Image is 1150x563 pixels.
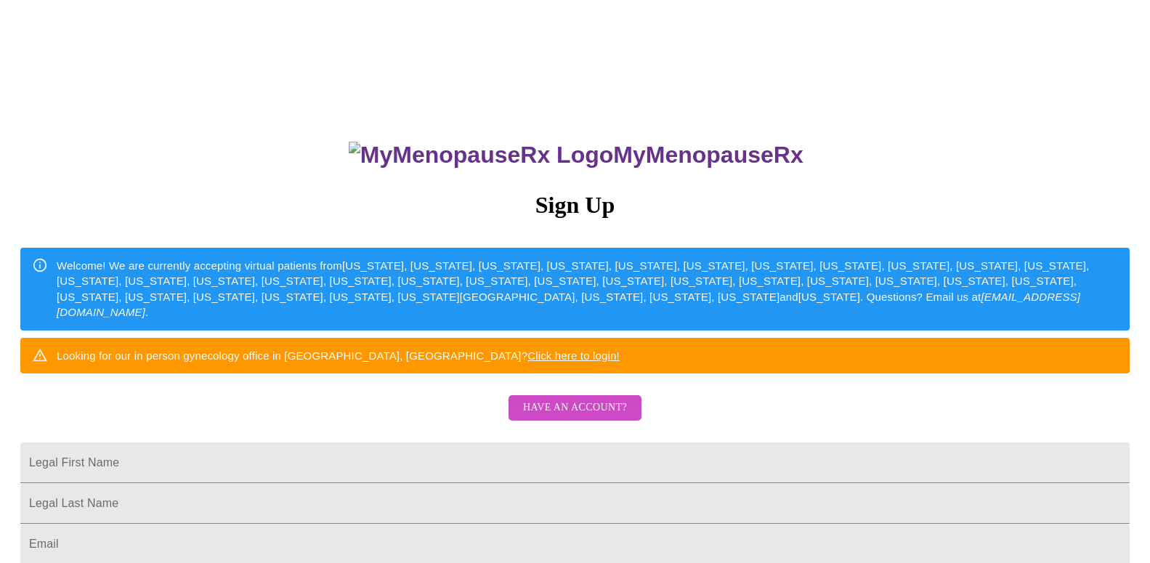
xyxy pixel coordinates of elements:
[523,399,627,417] span: Have an account?
[509,395,641,421] button: Have an account?
[57,252,1118,326] div: Welcome! We are currently accepting virtual patients from [US_STATE], [US_STATE], [US_STATE], [US...
[20,192,1130,219] h3: Sign Up
[349,142,613,169] img: MyMenopauseRx Logo
[527,349,620,362] a: Click here to login!
[23,142,1130,169] h3: MyMenopauseRx
[57,342,620,369] div: Looking for our in person gynecology office in [GEOGRAPHIC_DATA], [GEOGRAPHIC_DATA]?
[505,411,645,424] a: Have an account?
